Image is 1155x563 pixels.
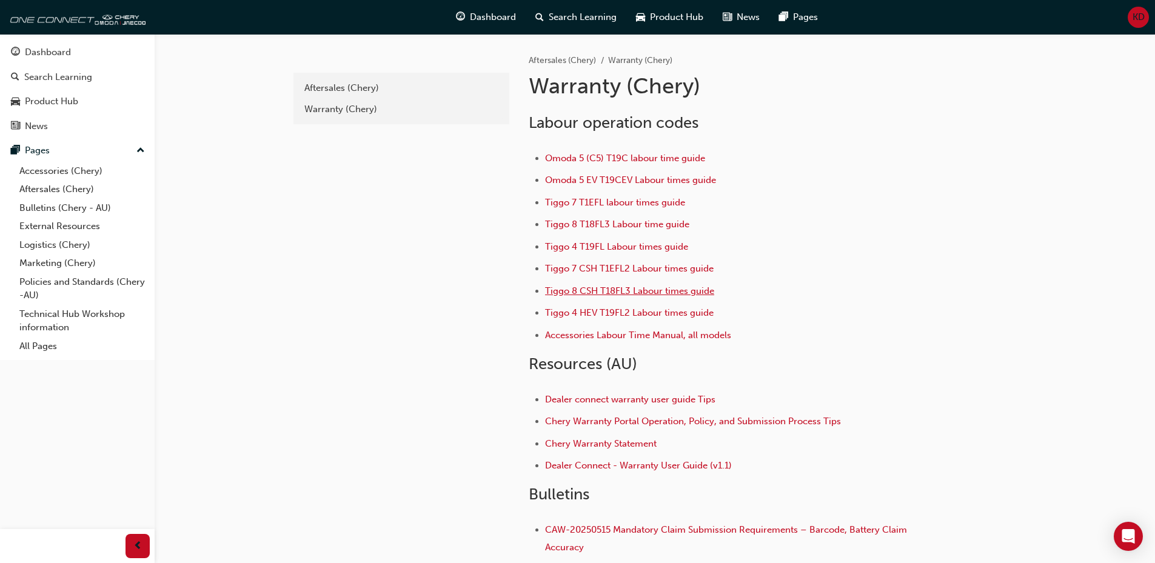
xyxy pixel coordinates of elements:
span: News [737,10,760,24]
a: Tiggo 7 CSH T1EFL2 Labour times guide [545,263,714,274]
a: Dashboard [5,41,150,64]
button: Pages [5,139,150,162]
a: Aftersales (Chery) [529,55,596,65]
a: Aftersales (Chery) [298,78,504,99]
li: Warranty (Chery) [608,54,672,68]
h1: Warranty (Chery) [529,73,926,99]
a: Tiggo 8 T18FL3 Labour time guide [545,219,689,230]
span: pages-icon [779,10,788,25]
a: Accessories (Chery) [15,162,150,181]
span: up-icon [136,143,145,159]
span: guage-icon [11,47,20,58]
a: Tiggo 7 T1EFL labour times guide [545,197,685,208]
a: news-iconNews [713,5,769,30]
a: Dealer Connect - Warranty User Guide (v1.1) [545,460,732,471]
span: Labour operation codes [529,113,698,132]
a: Search Learning [5,66,150,88]
button: DashboardSearch LearningProduct HubNews [5,39,150,139]
span: KD [1133,10,1145,24]
img: oneconnect [6,5,146,29]
a: Warranty (Chery) [298,99,504,120]
div: Aftersales (Chery) [304,81,498,95]
a: car-iconProduct Hub [626,5,713,30]
a: Chery Warranty Portal Operation, Policy, and Submission Process Tips [545,416,841,427]
span: news-icon [723,10,732,25]
div: Product Hub [25,95,78,108]
a: Chery Warranty Statement [545,438,657,449]
a: All Pages [15,337,150,356]
a: Policies and Standards (Chery -AU) [15,273,150,305]
span: Product Hub [650,10,703,24]
a: Tiggo 4 T19FL Labour times guide [545,241,688,252]
a: Accessories Labour Time Manual, all models [545,330,731,341]
span: car-icon [11,96,20,107]
a: News [5,115,150,138]
a: Omoda 5 (C5) T19C labour time guide [545,153,705,164]
span: search-icon [11,72,19,83]
span: Search Learning [549,10,617,24]
span: prev-icon [133,539,142,554]
div: Warranty (Chery) [304,102,498,116]
span: news-icon [11,121,20,132]
button: KD [1128,7,1149,28]
a: Aftersales (Chery) [15,180,150,199]
div: Search Learning [24,70,92,84]
a: External Resources [15,217,150,236]
span: search-icon [535,10,544,25]
a: CAW-20250515 Mandatory Claim Submission Requirements – Barcode, Battery Claim Accuracy [545,524,909,553]
span: pages-icon [11,145,20,156]
a: Bulletins (Chery - AU) [15,199,150,218]
a: Tiggo 8 CSH T18FL3 Labour times guide [545,285,714,296]
a: Product Hub [5,90,150,113]
div: Dashboard [25,45,71,59]
a: pages-iconPages [769,5,828,30]
span: Resources (AU) [529,355,637,373]
a: Marketing (Chery) [15,254,150,273]
span: Bulletins [529,485,589,504]
a: Omoda 5 EV T19CEV Labour times guide [545,175,716,185]
div: Pages [25,144,50,158]
a: Dealer connect warranty user guide Tips [545,394,715,405]
span: Dashboard [470,10,516,24]
a: guage-iconDashboard [446,5,526,30]
div: Open Intercom Messenger [1114,522,1143,551]
a: search-iconSearch Learning [526,5,626,30]
span: Pages [793,10,818,24]
a: Tiggo 4 HEV T19FL2 Labour times guide [545,307,714,318]
a: Logistics (Chery) [15,236,150,255]
span: guage-icon [456,10,465,25]
div: News [25,119,48,133]
span: car-icon [636,10,645,25]
a: Technical Hub Workshop information [15,305,150,337]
